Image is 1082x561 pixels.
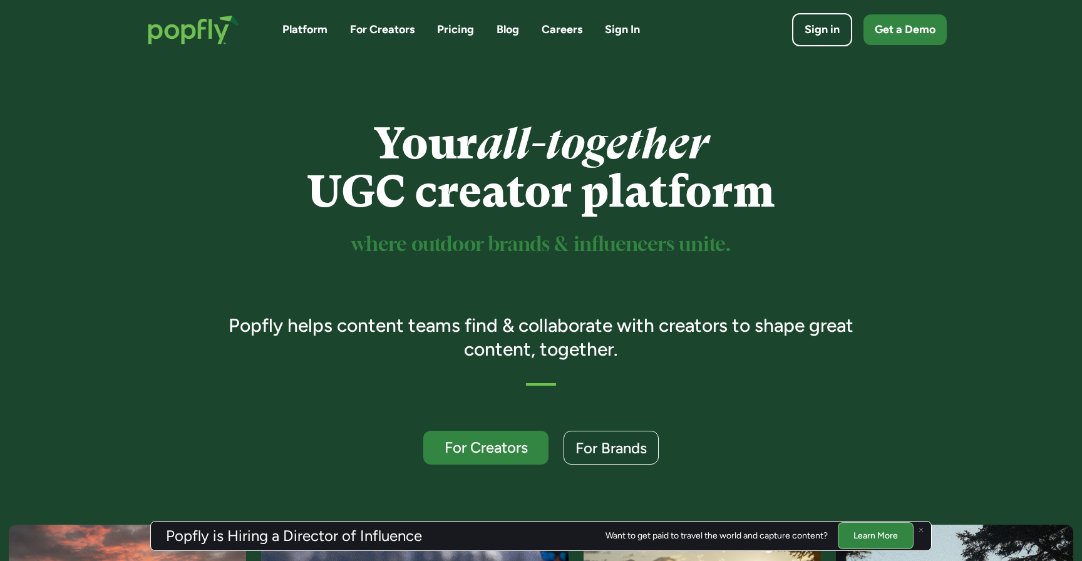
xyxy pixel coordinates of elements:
[863,14,947,45] a: Get a Demo
[282,22,327,38] a: Platform
[437,22,474,38] a: Pricing
[575,440,647,456] div: For Brands
[435,440,537,455] div: For Creators
[564,431,659,465] a: For Brands
[605,531,828,541] div: Want to get paid to travel the world and capture content?
[875,22,935,38] div: Get a Demo
[838,522,914,549] a: Learn More
[351,235,731,255] sup: where outdoor brands & influencers unite.
[542,22,582,38] a: Careers
[497,22,519,38] a: Blog
[805,22,840,38] div: Sign in
[211,120,872,216] h1: Your UGC creator platform
[166,528,422,543] h3: Popfly is Hiring a Director of Influence
[211,314,872,361] h3: Popfly helps content teams find & collaborate with creators to shape great content, together.
[350,22,415,38] a: For Creators
[135,3,252,57] a: home
[605,22,640,38] a: Sign In
[792,13,852,46] a: Sign in
[477,118,708,169] em: all-together
[423,431,549,465] a: For Creators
